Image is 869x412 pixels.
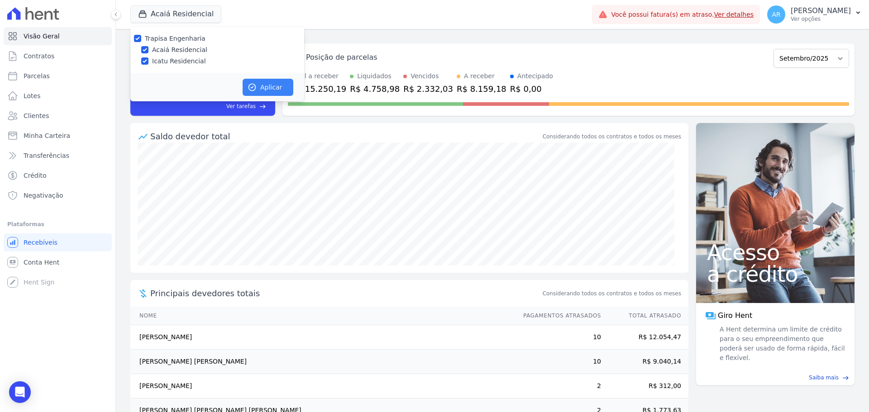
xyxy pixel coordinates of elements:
[4,253,112,271] a: Conta Hent
[510,83,553,95] div: R$ 0,00
[791,15,851,23] p: Ver opções
[515,307,602,325] th: Pagamentos Atrasados
[4,127,112,145] a: Minha Carteira
[760,2,869,27] button: AR [PERSON_NAME] Ver opções
[602,325,688,350] td: R$ 12.054,47
[602,350,688,374] td: R$ 9.040,14
[772,11,780,18] span: AR
[150,287,541,299] span: Principais devedores totais
[4,186,112,204] a: Negativação
[4,67,112,85] a: Parcelas
[226,102,256,110] span: Ver tarefas
[611,10,754,19] span: Você possui fatura(s) em atraso.
[718,310,752,321] span: Giro Hent
[24,111,49,120] span: Clientes
[464,71,495,81] div: A receber
[543,133,681,141] div: Considerando todos os contratos e todos os meses
[702,374,849,382] a: Saiba mais east
[130,374,515,398] td: [PERSON_NAME]
[842,374,849,381] span: east
[707,263,844,285] span: a crédito
[543,289,681,298] span: Considerando todos os contratos e todos os meses
[517,71,553,81] div: Antecipado
[164,102,266,110] a: Ver tarefas east
[791,6,851,15] p: [PERSON_NAME]
[9,381,31,403] div: Open Intercom Messenger
[130,307,515,325] th: Nome
[24,91,41,100] span: Lotes
[4,27,112,45] a: Visão Geral
[7,219,108,230] div: Plataformas
[707,242,844,263] span: Acesso
[714,11,754,18] a: Ver detalhes
[24,71,50,81] span: Parcelas
[291,71,346,81] div: Total a receber
[718,325,845,363] span: A Hent determina um limite de crédito para o seu empreendimento que poderá ser usado de forma ráp...
[152,45,207,55] label: Acaiá Residencial
[152,57,206,66] label: Icatu Residencial
[515,350,602,374] td: 10
[130,350,515,374] td: [PERSON_NAME] [PERSON_NAME]
[24,131,70,140] span: Minha Carteira
[4,107,112,125] a: Clientes
[403,83,453,95] div: R$ 2.332,03
[4,233,112,251] a: Recebíveis
[4,147,112,165] a: Transferências
[24,32,60,41] span: Visão Geral
[24,238,57,247] span: Recebíveis
[291,83,346,95] div: R$ 15.250,19
[4,166,112,185] a: Crédito
[4,47,112,65] a: Contratos
[602,374,688,398] td: R$ 312,00
[357,71,392,81] div: Liquidados
[24,151,69,160] span: Transferências
[130,325,515,350] td: [PERSON_NAME]
[4,87,112,105] a: Lotes
[515,325,602,350] td: 10
[602,307,688,325] th: Total Atrasado
[350,83,400,95] div: R$ 4.758,98
[24,52,54,61] span: Contratos
[259,103,266,110] span: east
[306,52,377,63] div: Posição de parcelas
[24,258,59,267] span: Conta Hent
[24,191,63,200] span: Negativação
[243,79,293,96] button: Aplicar
[145,35,205,42] label: Trapisa Engenharia
[24,171,47,180] span: Crédito
[130,5,221,23] button: Acaiá Residencial
[809,374,839,382] span: Saiba mais
[150,130,541,142] div: Saldo devedor total
[515,374,602,398] td: 2
[411,71,439,81] div: Vencidos
[457,83,506,95] div: R$ 8.159,18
